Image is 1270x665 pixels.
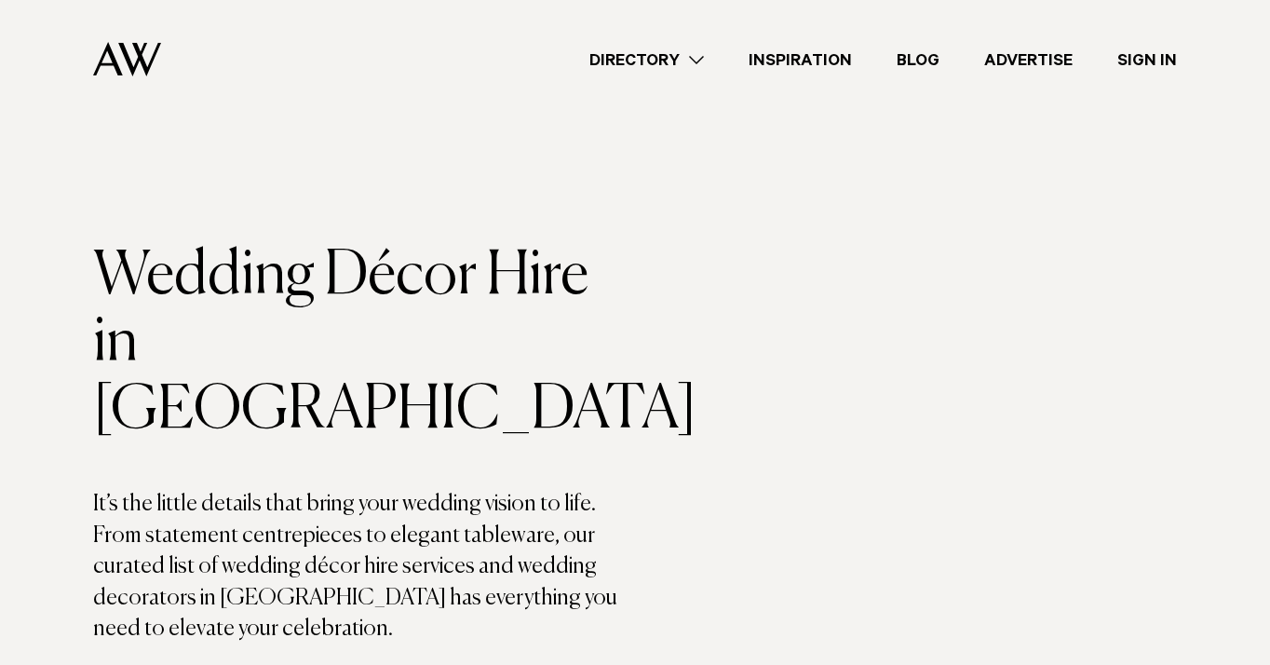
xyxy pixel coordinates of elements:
a: Sign In [1095,47,1199,73]
img: Auckland Weddings Logo [93,42,161,76]
a: Directory [567,47,726,73]
a: Advertise [962,47,1095,73]
p: It’s the little details that bring your wedding vision to life. From statement centrepieces to el... [93,489,635,645]
a: Inspiration [726,47,874,73]
h1: Wedding Décor Hire in [GEOGRAPHIC_DATA] [93,243,635,444]
a: Blog [874,47,962,73]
